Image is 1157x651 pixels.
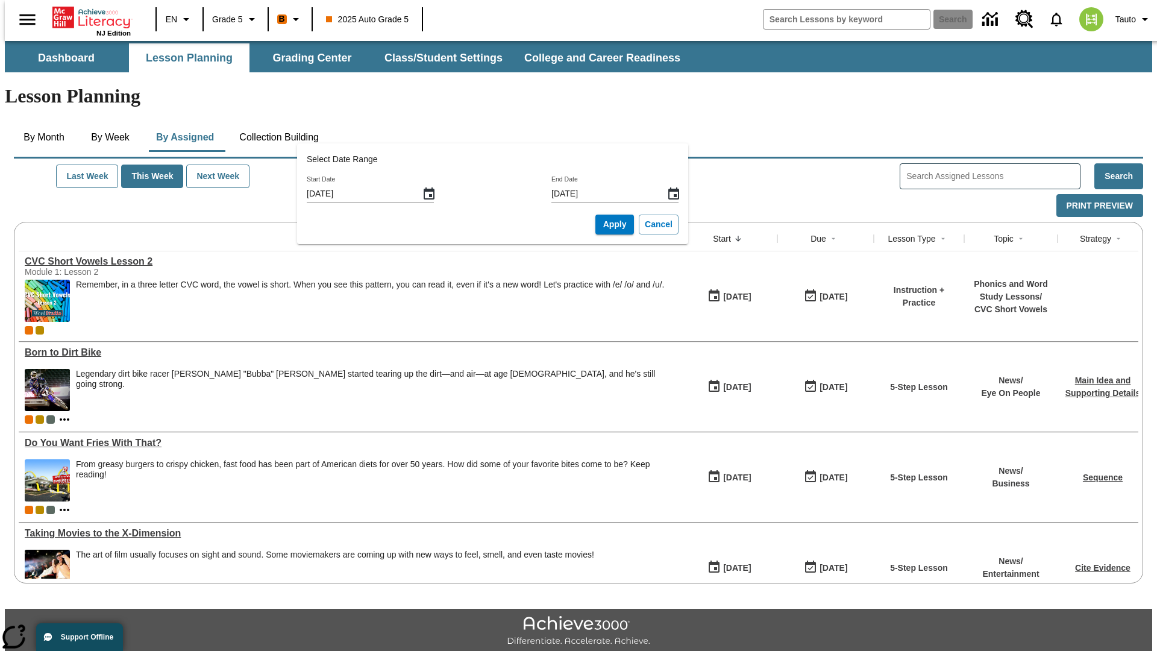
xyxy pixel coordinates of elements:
a: Born to Dirt Bike, Lessons [25,347,675,358]
div: Born to Dirt Bike [25,347,675,358]
button: Class/Student Settings [375,43,512,72]
div: Start [713,233,731,245]
div: Legendary dirt bike racer [PERSON_NAME] "Bubba" [PERSON_NAME] started tearing up the dirt—and air... [76,369,675,389]
div: CVC Short Vowels Lesson 2 [25,256,675,267]
a: Home [52,5,131,30]
img: CVC Short Vowels Lesson 2. [25,280,70,322]
button: Grade: Grade 5, Select a grade [207,8,264,30]
div: SubNavbar [5,43,691,72]
div: Legendary dirt bike racer James "Bubba" Stewart started tearing up the dirt—and air—at age 4, and... [76,369,675,411]
p: News / [992,465,1029,477]
p: Eye On People [981,387,1040,400]
button: By Assigned [146,123,224,152]
p: CVC Short Vowels [970,303,1052,316]
a: Notifications [1041,4,1072,35]
button: Last Week [56,165,118,188]
div: [DATE] [723,561,751,576]
div: [DATE] [820,380,847,395]
label: End Date [551,175,578,184]
button: Lesson Planning [129,43,249,72]
div: New 2025 class [36,326,44,335]
button: Print Preview [1056,194,1143,218]
input: search field [763,10,930,29]
h1: Lesson Planning [5,85,1152,107]
button: Show more classes [57,412,72,427]
span: B [279,11,285,27]
input: Search Assigned Lessons [906,168,1080,185]
p: News / [981,374,1040,387]
a: CVC Short Vowels Lesson 2, Lessons [25,256,675,267]
p: The art of film usually focuses on sight and sound. Some moviemakers are coming up with new ways ... [76,550,594,560]
div: [DATE] [723,380,751,395]
div: [DATE] [723,289,751,304]
button: By Week [80,123,140,152]
div: Lesson Type [888,233,935,245]
img: avatar image [1079,7,1103,31]
img: Achieve3000 Differentiate Accelerate Achieve [507,616,650,647]
p: Remember, in a three letter CVC word, the vowel is short. When you see this pattern, you can read... [76,280,664,290]
a: Data Center [975,3,1008,36]
span: Tauto [1115,13,1136,26]
a: Cite Evidence [1075,563,1130,573]
div: Current Class [25,506,33,514]
div: Strategy [1080,233,1111,245]
button: 09/02/25: Last day the lesson can be accessed [800,285,851,308]
div: [DATE] [723,470,751,485]
div: OL 2025 Auto Grade 6 [46,415,55,424]
a: Main Idea and Supporting Details [1065,376,1140,398]
button: Cancel [639,215,679,234]
div: From greasy burgers to crispy chicken, fast food has been part of American diets for over 50 year... [76,459,675,480]
span: Support Offline [61,633,113,641]
div: Taking Movies to the X-Dimension [25,528,675,539]
div: [DATE] [820,470,847,485]
button: Open side menu [10,2,45,37]
div: From greasy burgers to crispy chicken, fast food has been part of American diets for over 50 year... [76,459,675,502]
button: Sort [1111,231,1126,246]
button: Dashboard [6,43,127,72]
button: Sort [936,231,950,246]
div: SubNavbar [5,41,1152,72]
div: New 2025 class [36,506,44,514]
img: Panel in front of the seats sprays water mist to the happy audience at a 4DX-equipped theater. [25,550,70,592]
button: Show more classes [57,503,72,517]
div: [DATE] [820,289,847,304]
button: Sort [1014,231,1028,246]
div: OL 2025 Auto Grade 6 [46,506,55,514]
button: Sort [731,231,745,246]
div: Topic [994,233,1014,245]
button: 09/01/25: First time the lesson was available [703,376,755,398]
span: EN [166,13,177,26]
button: Support Offline [36,623,123,651]
button: Grading Center [252,43,372,72]
button: Apply [595,215,634,234]
a: Taking Movies to the X-Dimension, Lessons [25,528,675,539]
div: Current Class [25,326,33,335]
p: Phonics and Word Study Lessons / [970,278,1052,303]
img: Motocross racer James Stewart flies through the air on his dirt bike. [25,369,70,411]
button: Collection Building [230,123,328,152]
button: 09/01/25: Last day the lesson can be accessed [800,466,851,489]
label: Start Date [307,175,335,184]
button: Boost Class color is orange. Change class color [272,8,308,30]
button: 09/01/25: Last day the lesson can be accessed [800,556,851,579]
div: [DATE] [820,561,847,576]
p: 5-Step Lesson [890,562,948,574]
button: Start Date, Choose date, August 31, 2025, Selected [417,182,441,206]
div: Due [811,233,826,245]
span: The art of film usually focuses on sight and sound. Some moviemakers are coming up with new ways ... [76,550,594,592]
div: Current Class [25,415,33,424]
div: Remember, in a three letter CVC word, the vowel is short. When you see this pattern, you can read... [76,280,664,322]
div: Home [52,4,131,37]
div: New 2025 class [36,415,44,424]
img: One of the first McDonald's stores, with the iconic red sign and golden arches. [25,459,70,502]
p: 5-Step Lesson [890,471,948,484]
button: College and Career Readiness [515,43,690,72]
h2: Select Date Range [307,153,679,166]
